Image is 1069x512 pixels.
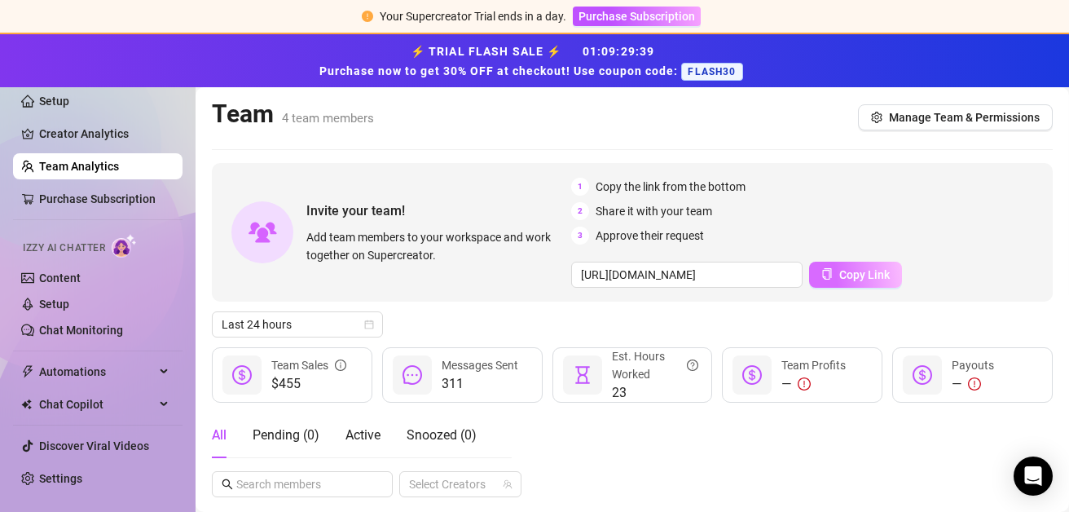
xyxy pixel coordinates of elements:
span: Chat Copilot [39,391,155,417]
span: info-circle [335,356,346,374]
a: Team Analytics [39,160,119,173]
a: Purchase Subscription [573,10,701,23]
span: dollar-circle [742,365,762,385]
span: dollar-circle [232,365,252,385]
span: copy [821,268,833,280]
span: Payouts [952,359,994,372]
button: Manage Team & Permissions [858,104,1053,130]
div: Est. Hours Worked [612,347,699,383]
button: Copy Link [809,262,902,288]
span: 1 [571,178,589,196]
div: — [952,374,994,394]
span: FLASH30 [681,63,742,81]
span: message [403,365,422,385]
a: Chat Monitoring [39,324,123,337]
span: 3 [571,227,589,245]
a: Setup [39,298,69,311]
span: Team Profits [781,359,846,372]
span: search [222,479,233,490]
h2: Team [212,99,374,130]
span: question-circle [687,347,698,383]
a: Purchase Subscription [39,192,156,205]
span: Your Supercreator Trial ends in a day. [380,10,566,23]
a: Setup [39,95,69,108]
span: calendar [364,320,374,329]
span: Share it with your team [596,202,712,220]
span: Manage Team & Permissions [889,111,1040,124]
a: Creator Analytics [39,121,169,147]
img: Chat Copilot [21,399,32,410]
a: Settings [39,472,82,485]
div: Pending ( 0 ) [253,426,319,445]
span: Snoozed ( 0 ) [407,427,477,443]
span: Copy Link [839,268,890,281]
span: Copy the link from the bottom [596,178,746,196]
span: exclamation-circle [798,377,811,391]
span: setting [871,112,882,123]
span: Add team members to your workspace and work together on Supercreator. [306,228,565,264]
strong: Purchase now to get 30% OFF at checkout! Use coupon code: [319,64,681,77]
span: 01 : 09 : 29 : 39 [583,45,655,58]
span: team [503,479,513,489]
span: thunderbolt [21,365,34,378]
input: Search members [236,475,370,493]
span: 23 [612,383,699,403]
button: Purchase Subscription [573,7,701,26]
a: Discover Viral Videos [39,439,149,452]
span: dollar-circle [913,365,932,385]
div: — [781,374,846,394]
span: Last 24 hours [222,312,373,337]
span: 2 [571,202,589,220]
span: exclamation-circle [362,11,373,22]
div: Open Intercom Messenger [1014,457,1053,496]
img: AI Chatter [112,234,137,258]
strong: ⚡ TRIAL FLASH SALE ⚡ [319,45,749,77]
span: Approve their request [596,227,704,245]
span: Automations [39,359,155,385]
span: hourglass [573,365,592,385]
span: 4 team members [282,111,374,126]
span: Messages Sent [442,359,518,372]
span: Purchase Subscription [578,10,695,23]
span: Izzy AI Chatter [23,241,105,256]
span: 311 [442,374,518,394]
a: Content [39,271,81,285]
span: Invite your team! [306,201,571,221]
span: Active [345,427,381,443]
span: exclamation-circle [968,377,981,391]
div: All [212,426,227,445]
div: Team Sales [271,356,346,374]
span: $455 [271,374,346,394]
